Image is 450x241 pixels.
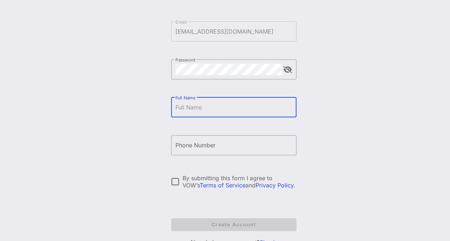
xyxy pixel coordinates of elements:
[175,102,292,113] input: Full Name
[175,19,187,25] label: Email
[175,57,195,63] label: Password
[175,95,195,100] label: Full Name
[183,174,296,189] div: By submitting this form I agree to VOW’s and .
[200,182,246,189] a: Terms of Service
[283,66,292,73] button: append icon
[256,182,294,189] a: Privacy Policy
